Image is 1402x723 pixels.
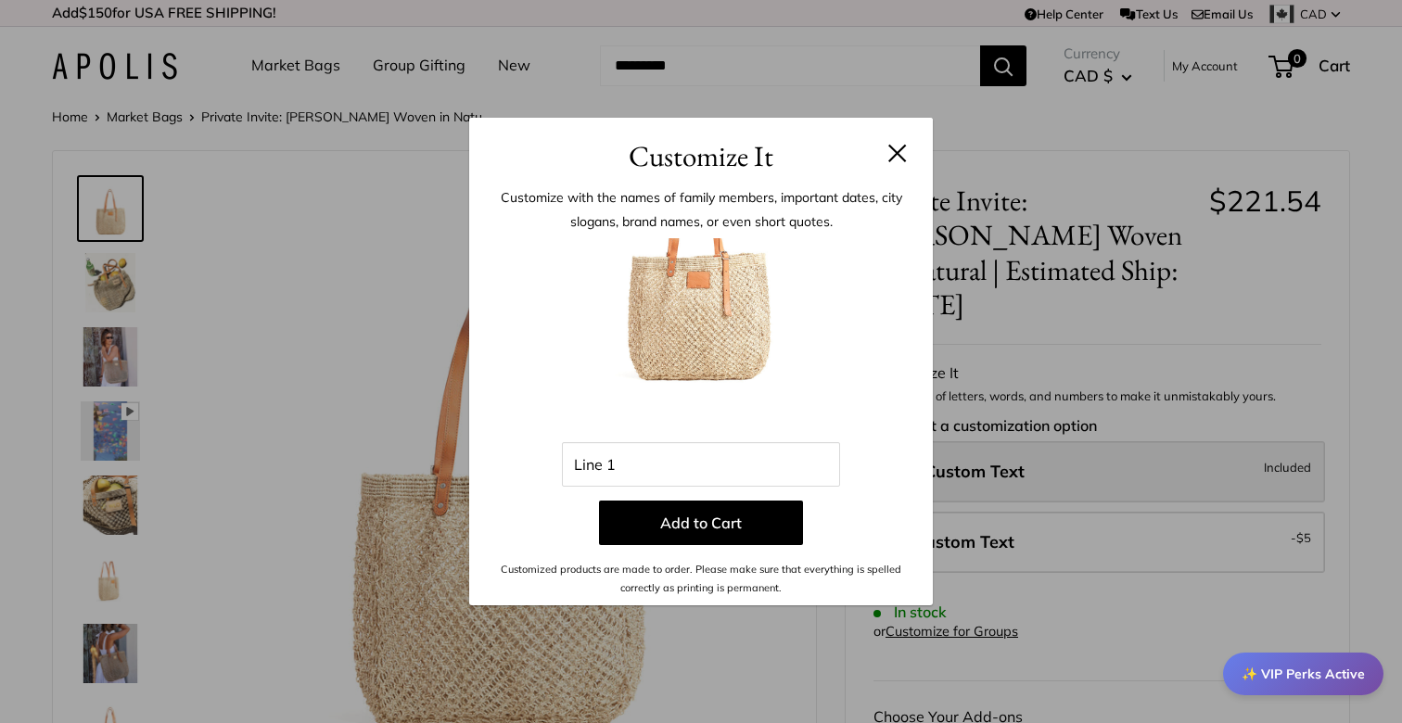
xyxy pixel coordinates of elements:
[599,238,803,442] img: 1_cust_merc.jpg
[497,134,905,178] h3: Customize It
[1223,653,1383,695] div: ✨ VIP Perks Active
[599,501,803,545] button: Add to Cart
[497,560,905,598] p: Customized products are made to order. Please make sure that everything is spelled correctly as p...
[497,185,905,234] p: Customize with the names of family members, important dates, city slogans, brand names, or even s...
